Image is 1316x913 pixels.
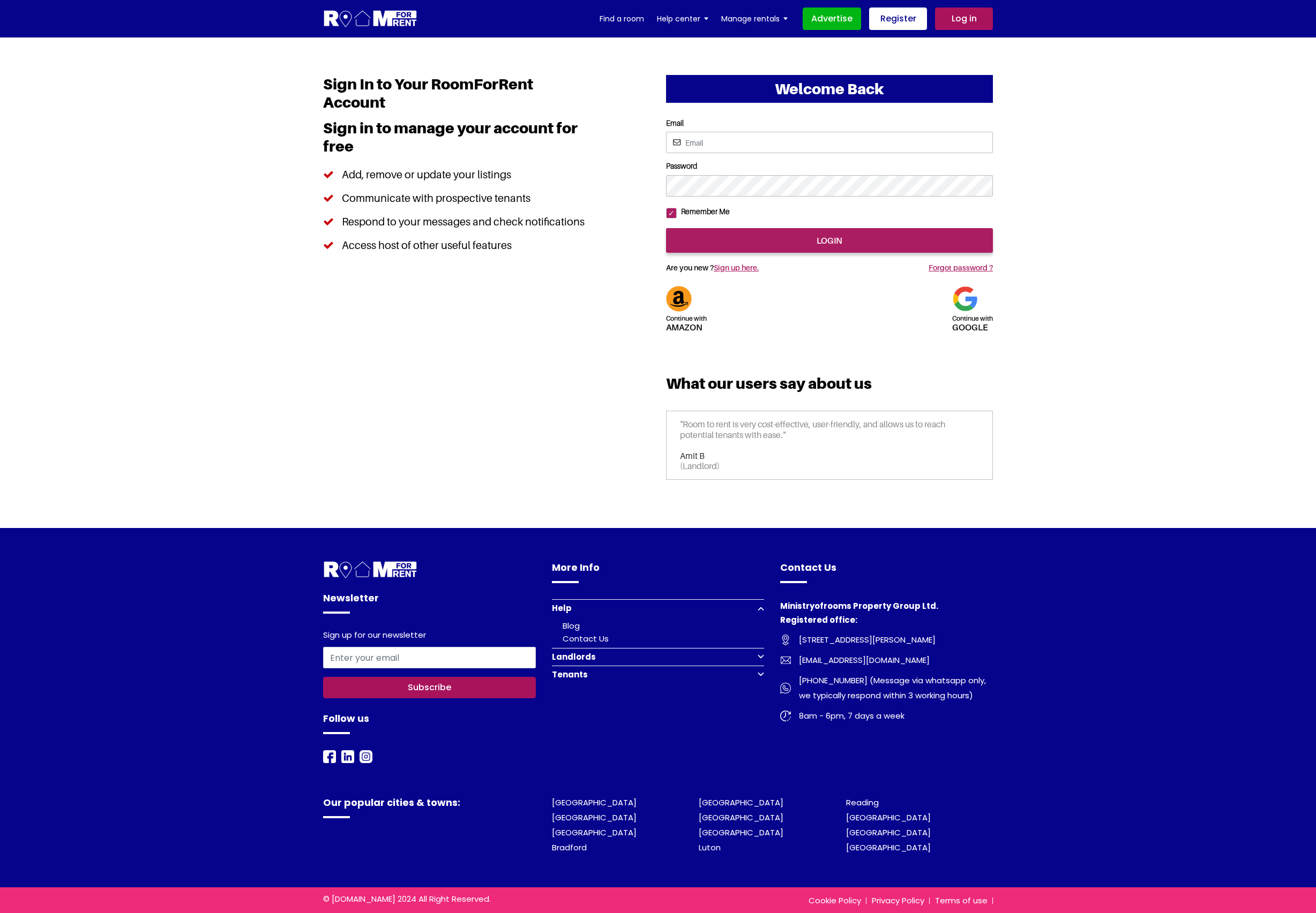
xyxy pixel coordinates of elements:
[699,842,721,853] a: Luton
[323,186,593,210] li: Communicate with prospective tenants
[323,647,536,668] input: Enter your email
[721,11,788,27] a: Manage rentals
[680,451,979,461] h6: Amit B
[666,228,993,253] input: login
[803,7,861,30] a: Advertise
[791,673,993,703] span: [PHONE_NUMBER] (Message via whatsapp only, we typically respond within 3 working hours)
[780,708,993,723] a: 8am - 6pm, 7 days a week
[869,7,927,30] a: Register
[780,635,791,645] img: Room For Rent
[930,895,993,906] a: Terms of use
[699,827,783,838] a: [GEOGRAPHIC_DATA]
[323,233,593,257] li: Access host of other useful features
[563,620,580,631] a: Blog
[360,750,372,763] img: Room For Rent
[552,797,637,808] a: [GEOGRAPHIC_DATA]
[666,253,850,278] h5: Are you new ?
[699,797,783,808] a: [GEOGRAPHIC_DATA]
[323,163,593,186] li: Add, remove or update your listings
[323,210,593,233] li: Respond to your messages and check notifications
[323,750,336,763] a: Facebook
[846,797,879,808] a: Reading
[680,419,979,450] p: "Room to rent is very cost-effective, user-friendly, and allows us to reach potential tenants wit...
[323,9,418,29] img: Logo for Room for Rent, featuring a welcoming design with a house icon and modern typography
[780,653,993,668] a: [EMAIL_ADDRESS][DOMAIN_NAME]
[666,132,993,153] input: Email
[952,292,993,331] a: Continue withgoogle
[780,632,993,647] a: [STREET_ADDRESS][PERSON_NAME]
[323,893,536,906] p: © [DOMAIN_NAME] 2024 All Right Reserved.
[552,827,637,838] a: [GEOGRAPHIC_DATA]
[360,750,372,763] a: Instagram
[714,263,759,272] a: Sign up here.
[677,207,730,216] label: Remember Me
[846,827,931,838] a: [GEOGRAPHIC_DATA]
[780,673,993,703] a: [PHONE_NUMBER] (Message via whatsapp only, we typically respond within 3 working hours)
[952,314,993,323] span: Continue with
[323,711,536,734] h4: Follow us
[552,599,765,617] button: Help
[552,812,637,823] a: [GEOGRAPHIC_DATA]
[341,750,354,763] img: Room For Rent
[323,630,426,643] label: Sign up for our newsletter
[780,711,791,721] img: Room For Rent
[323,591,536,614] h4: Newsletter
[699,812,783,823] a: [GEOGRAPHIC_DATA]
[323,75,593,119] h1: Sign In to Your RoomForRent Account
[952,312,993,331] h5: google
[323,119,593,163] h3: Sign in to manage your account for free
[791,632,936,647] span: [STREET_ADDRESS][PERSON_NAME]
[323,750,336,763] img: Room For Rent
[552,666,765,683] button: Tenants
[563,633,609,644] a: Contact Us
[666,374,993,401] h3: What our users say about us
[846,812,931,823] a: [GEOGRAPHIC_DATA]
[791,708,904,723] span: 8am - 6pm, 7 days a week
[600,11,644,27] a: Find a room
[780,683,791,693] img: Room For Rent
[791,653,930,668] span: [EMAIL_ADDRESS][DOMAIN_NAME]
[666,75,993,103] h2: Welcome Back
[666,314,707,323] span: Continue with
[552,842,587,853] a: Bradford
[780,655,791,666] img: Room For Rent
[552,560,765,583] h4: More Info
[666,119,993,128] label: Email
[780,560,993,583] h4: Contact Us
[323,677,536,698] button: Subscribe
[666,312,707,331] h5: Amazon
[323,795,536,818] h4: Our popular cities & towns:
[929,263,993,272] a: Forgot password ?
[341,750,354,763] a: LinkedIn
[846,842,931,853] a: [GEOGRAPHIC_DATA]
[780,599,993,632] h4: Ministryofrooms Property Group Ltd. Registered office:
[552,648,765,666] button: Landlords
[666,162,993,171] label: Password
[666,292,707,331] a: Continue withAmazon
[666,286,692,312] img: Amazon
[803,895,866,906] a: Cookie Policy
[952,286,978,312] img: Google
[323,560,418,580] img: Room For Rent
[935,7,993,30] a: Log in
[866,895,930,906] a: Privacy Policy
[657,11,708,27] a: Help center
